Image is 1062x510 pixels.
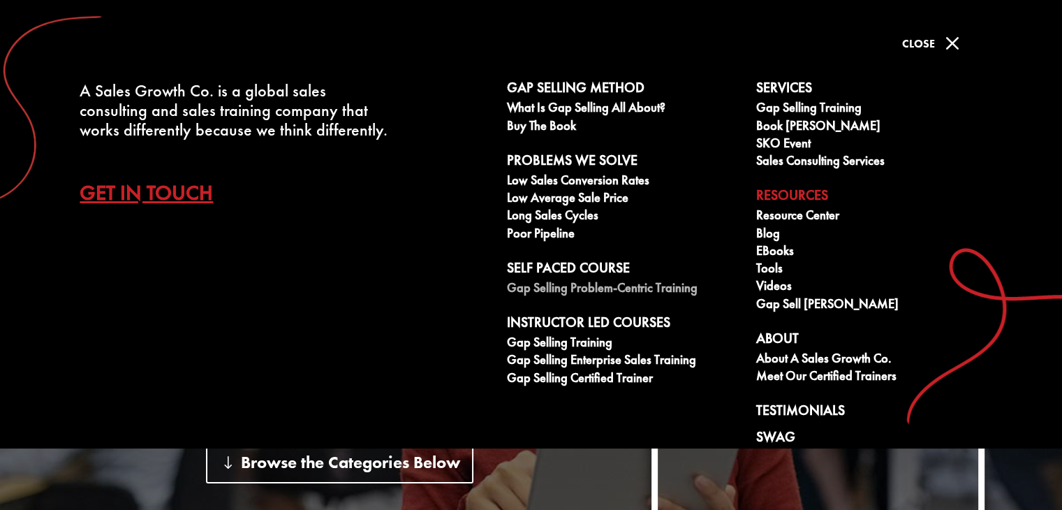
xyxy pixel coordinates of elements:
[507,152,741,173] a: Problems We Solve
[507,80,741,101] a: Gap Selling Method
[507,371,741,388] a: Gap Selling Certified Trainer
[507,191,741,208] a: Low Average Sale Price
[507,314,741,335] a: Instructor Led Courses
[80,168,234,217] a: Get In Touch
[756,261,990,279] a: Tools
[507,226,741,244] a: Poor Pipeline
[507,208,741,226] a: Long Sales Cycles
[756,297,990,314] a: Gap Sell [PERSON_NAME]
[80,81,391,140] div: A Sales Growth Co. is a global sales consulting and sales training company that works differently...
[756,101,990,118] a: Gap Selling Training
[756,369,990,386] a: Meet our Certified Trainers
[756,402,990,423] a: Testimonials
[756,80,990,101] a: Services
[902,36,935,51] span: Close
[507,119,741,136] a: Buy The Book
[938,29,966,57] span: M
[756,330,990,351] a: About
[756,351,990,369] a: About A Sales Growth Co.
[507,173,741,191] a: Low Sales Conversion Rates
[756,208,990,226] a: Resource Center
[507,101,741,118] a: What is Gap Selling all about?
[756,187,990,208] a: Resources
[507,353,741,370] a: Gap Selling Enterprise Sales Training
[507,281,741,298] a: Gap Selling Problem-Centric Training
[756,279,990,296] a: Videos
[507,335,741,353] a: Gap Selling Training
[507,260,741,281] a: Self Paced Course
[756,226,990,244] a: Blog
[756,136,990,154] a: SKO Event
[756,244,990,261] a: eBooks
[756,119,990,136] a: Book [PERSON_NAME]
[206,442,473,483] a: Browse the Categories Below
[756,154,990,171] a: Sales Consulting Services
[756,429,990,450] a: Swag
